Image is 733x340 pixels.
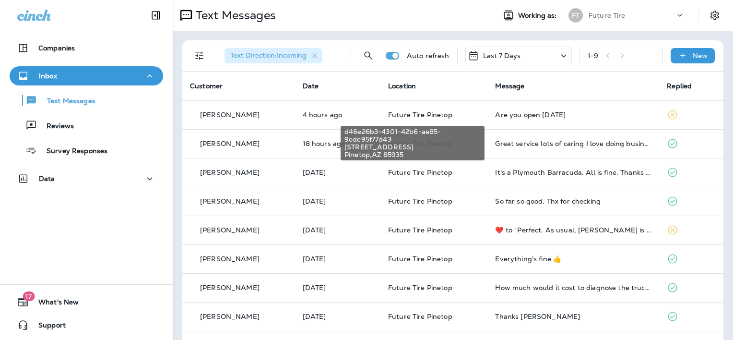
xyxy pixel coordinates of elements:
[23,291,35,301] span: 17
[388,283,452,292] span: Future Tire Pinetop
[37,147,107,156] p: Survey Responses
[230,51,307,60] span: Text Direction : Incoming
[303,140,373,147] p: Aug 12, 2025 06:44 PM
[200,169,260,176] p: [PERSON_NAME]
[588,52,598,60] div: 1 - 9
[706,7,723,24] button: Settings
[589,12,626,19] p: Future Tire
[200,284,260,291] p: [PERSON_NAME]
[192,8,276,23] p: Text Messages
[200,313,260,320] p: [PERSON_NAME]
[388,168,452,177] span: Future Tire Pinetop
[200,255,260,263] p: [PERSON_NAME]
[303,169,373,176] p: Aug 12, 2025 08:24 AM
[495,82,524,90] span: Message
[29,321,66,333] span: Support
[388,255,452,263] span: Future Tire Pinetop
[10,90,163,110] button: Text Messages
[518,12,559,20] span: Working as:
[225,48,322,63] div: Text Direction:Incoming
[39,175,55,182] p: Data
[200,140,260,147] p: [PERSON_NAME]
[190,82,223,90] span: Customer
[344,143,481,151] span: [STREET_ADDRESS]
[407,52,449,60] p: Auto refresh
[303,284,373,291] p: Aug 8, 2025 02:55 PM
[388,82,416,90] span: Location
[10,316,163,335] button: Support
[568,8,583,23] div: FT
[38,44,75,52] p: Companies
[495,255,651,263] div: Everything's fine 👍
[495,197,651,205] div: So far so good. Thx for checking
[200,197,260,205] p: [PERSON_NAME]
[37,122,74,131] p: Reviews
[495,111,651,119] div: Are you open Saturday
[303,313,373,320] p: Aug 6, 2025 04:01 PM
[303,111,373,119] p: Aug 13, 2025 08:48 AM
[29,298,79,310] span: What's New
[303,197,373,205] p: Aug 12, 2025 08:24 AM
[39,72,57,80] p: Inbox
[344,128,481,143] span: d46e26b3-4301-42b6-ae85-9ede95f77d43
[388,197,452,206] span: Future Tire Pinetop
[359,46,378,65] button: Search Messages
[667,82,692,90] span: Replied
[495,313,651,320] div: Thanks Rex
[200,226,260,234] p: [PERSON_NAME]
[495,140,651,147] div: Great service lots of caring I love doing business with all of you
[37,97,95,106] p: Text Messages
[303,82,319,90] span: Date
[388,226,452,234] span: Future Tire Pinetop
[10,38,163,58] button: Companies
[142,6,169,25] button: Collapse Sidebar
[190,46,209,65] button: Filters
[388,312,452,321] span: Future Tire Pinetop
[303,226,373,234] p: Aug 11, 2025 12:18 PM
[495,226,651,234] div: ​❤️​ to “ Perfect. As usual, Rex is a step ahead of me. Thank you in advance for the biz. ”
[693,52,708,60] p: New
[10,115,163,135] button: Reviews
[200,111,260,119] p: [PERSON_NAME]
[10,140,163,160] button: Survey Responses
[495,284,651,291] div: How much would it cost to diagnose the truck?
[495,169,651,176] div: It's a Plymouth Barracuda. All is fine. Thanks for checking.
[10,169,163,188] button: Data
[483,52,521,60] p: Last 7 Days
[303,255,373,263] p: Aug 11, 2025 10:04 AM
[10,66,163,85] button: Inbox
[10,292,163,312] button: 17What's New
[344,151,481,158] span: Pinetop , AZ 85935
[388,110,452,119] span: Future Tire Pinetop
